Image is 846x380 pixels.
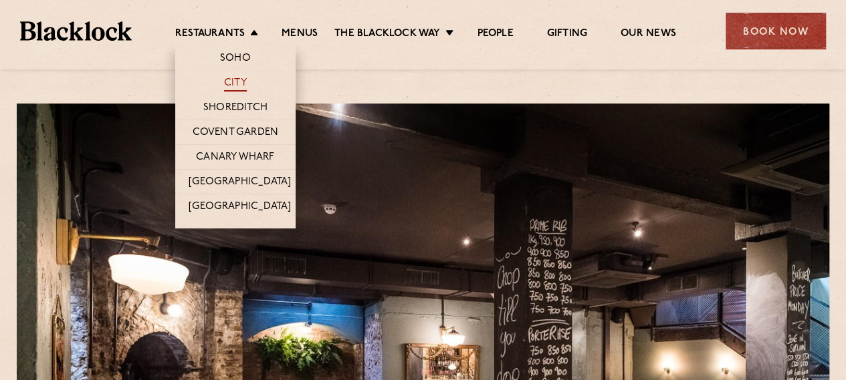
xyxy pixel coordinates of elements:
a: Canary Wharf [196,151,274,166]
img: BL_Textured_Logo-footer-cropped.svg [20,21,132,40]
a: City [224,77,247,91]
a: [GEOGRAPHIC_DATA] [189,176,291,190]
a: Our News [621,27,676,42]
a: Menus [282,27,318,42]
a: Shoreditch [203,102,268,116]
a: Soho [220,52,251,67]
a: Covent Garden [193,126,279,141]
a: Restaurants [175,27,245,42]
div: Book Now [726,13,826,49]
a: Gifting [547,27,587,42]
a: People [477,27,513,42]
a: [GEOGRAPHIC_DATA] [189,200,291,215]
a: The Blacklock Way [334,27,440,42]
